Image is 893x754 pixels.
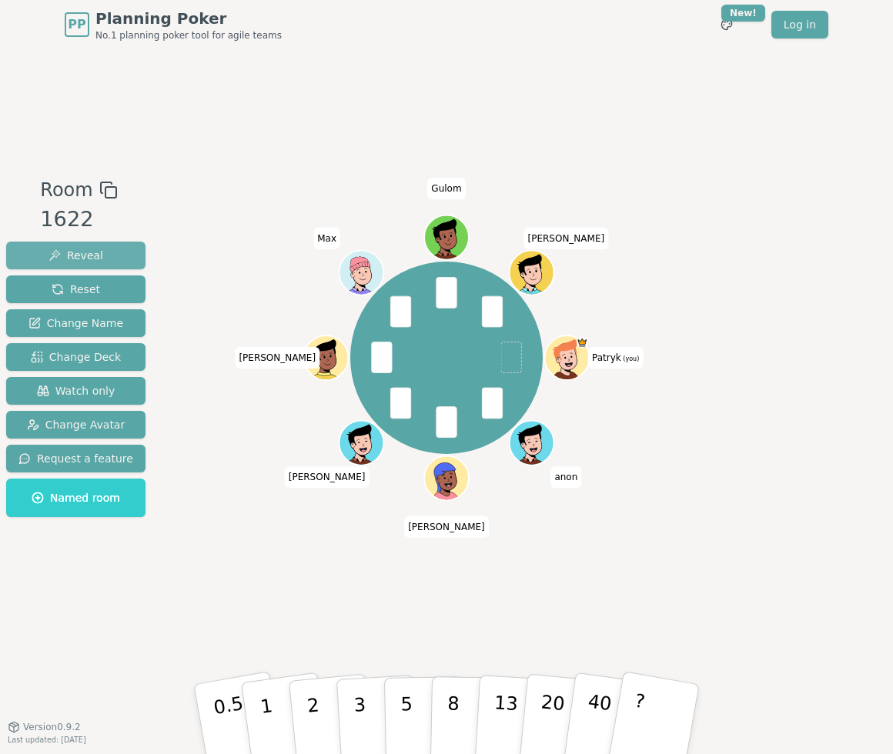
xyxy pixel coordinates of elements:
a: Log in [771,11,828,38]
span: Click to change your name [427,178,465,199]
span: Reveal [48,248,103,263]
button: Reset [6,275,145,303]
span: Click to change your name [404,515,489,537]
span: Change Avatar [27,417,125,432]
button: Version0.9.2 [8,721,81,733]
span: Click to change your name [550,466,581,488]
span: Patryk is the host [577,337,587,348]
span: Planning Poker [95,8,282,29]
span: (you) [621,355,640,362]
span: Click to change your name [285,466,370,488]
button: Request a feature [6,445,145,472]
span: Change Deck [31,349,121,365]
div: New! [721,5,765,22]
div: 1622 [40,204,117,235]
span: Change Name [28,315,123,331]
button: Change Name [6,309,145,337]
button: Reveal [6,242,145,269]
span: Version 0.9.2 [23,721,81,733]
a: PPPlanning PokerNo.1 planning poker tool for agile teams [65,8,282,42]
span: Click to change your name [523,227,608,249]
span: PP [68,15,85,34]
span: Room [40,176,92,204]
button: Named room [6,479,145,517]
span: Reset [52,282,100,297]
span: Named room [32,490,120,505]
span: Click to change your name [588,347,643,369]
span: Click to change your name [313,227,340,249]
button: Click to change your avatar [546,337,587,379]
span: Request a feature [18,451,133,466]
button: Watch only [6,377,145,405]
button: New! [713,11,741,38]
button: Change Avatar [6,411,145,439]
span: No.1 planning poker tool for agile teams [95,29,282,42]
span: Click to change your name [235,347,319,369]
span: Last updated: [DATE] [8,736,86,744]
span: Watch only [37,383,115,399]
button: Change Deck [6,343,145,371]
